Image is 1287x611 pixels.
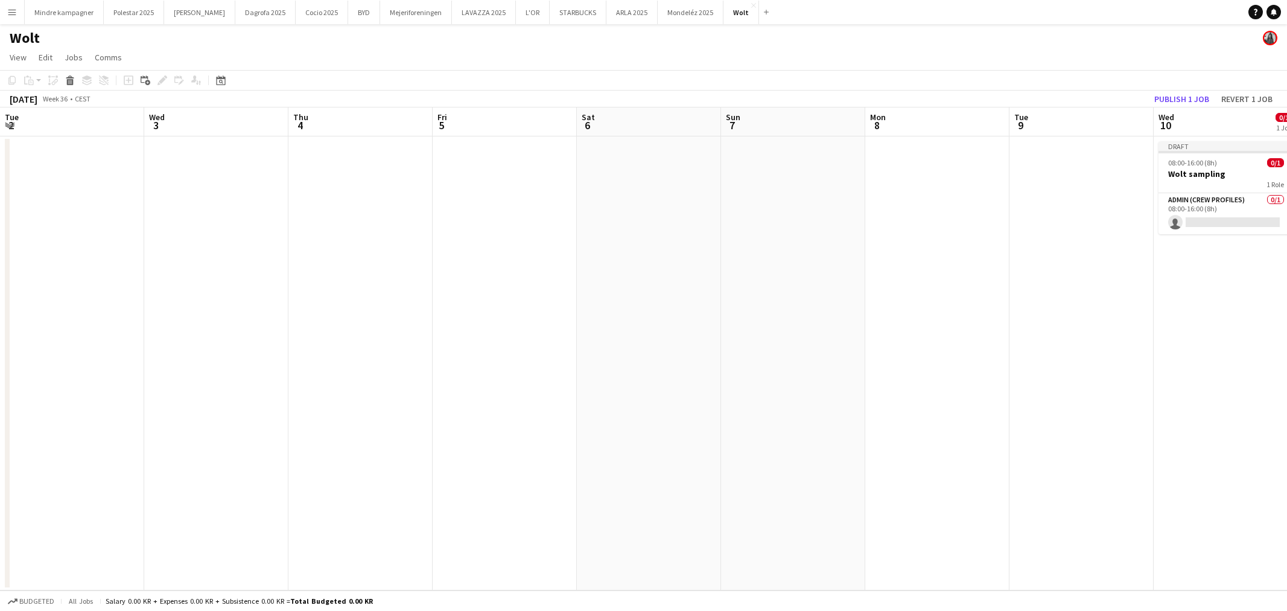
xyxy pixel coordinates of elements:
a: View [5,50,31,65]
div: Salary 0.00 KR + Expenses 0.00 KR + Subsistence 0.00 KR = [106,597,373,606]
a: Comms [90,50,127,65]
span: Wed [1158,112,1174,123]
span: Tue [1014,112,1028,123]
span: Wed [149,112,165,123]
span: 8 [868,118,886,132]
button: Publish 1 job [1149,91,1214,107]
button: ARLA 2025 [606,1,658,24]
a: Jobs [60,50,87,65]
span: Week 36 [40,94,70,103]
span: Budgeted [19,597,54,606]
span: Edit [39,52,52,63]
button: L'OR [516,1,550,24]
span: 2 [3,118,19,132]
h1: Wolt [10,29,40,47]
button: Dagrofa 2025 [235,1,296,24]
button: Wolt [723,1,759,24]
app-user-avatar: Mia Tidemann [1263,31,1277,45]
span: Total Budgeted 0.00 KR [290,597,373,606]
span: All jobs [66,597,95,606]
span: Comms [95,52,122,63]
div: [DATE] [10,93,37,105]
span: View [10,52,27,63]
span: Jobs [65,52,83,63]
span: Thu [293,112,308,123]
button: Revert 1 job [1216,91,1277,107]
button: Cocio 2025 [296,1,348,24]
button: LAVAZZA 2025 [452,1,516,24]
button: Mindre kampagner [25,1,104,24]
span: Mon [870,112,886,123]
a: Edit [34,50,57,65]
button: Budgeted [6,595,56,608]
button: Polestar 2025 [104,1,164,24]
button: [PERSON_NAME] [164,1,235,24]
span: Fri [437,112,447,123]
button: Mejeriforeningen [380,1,452,24]
span: 08:00-16:00 (8h) [1168,158,1217,167]
span: 3 [147,118,165,132]
span: 6 [580,118,595,132]
button: STARBUCKS [550,1,606,24]
button: BYD [348,1,380,24]
div: CEST [75,94,91,103]
button: Mondeléz 2025 [658,1,723,24]
span: 7 [724,118,740,132]
span: 4 [291,118,308,132]
span: 1 Role [1266,180,1284,189]
span: Tue [5,112,19,123]
span: 10 [1157,118,1174,132]
span: 5 [436,118,447,132]
span: Sat [582,112,595,123]
span: 0/1 [1267,158,1284,167]
span: 9 [1012,118,1028,132]
span: Sun [726,112,740,123]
